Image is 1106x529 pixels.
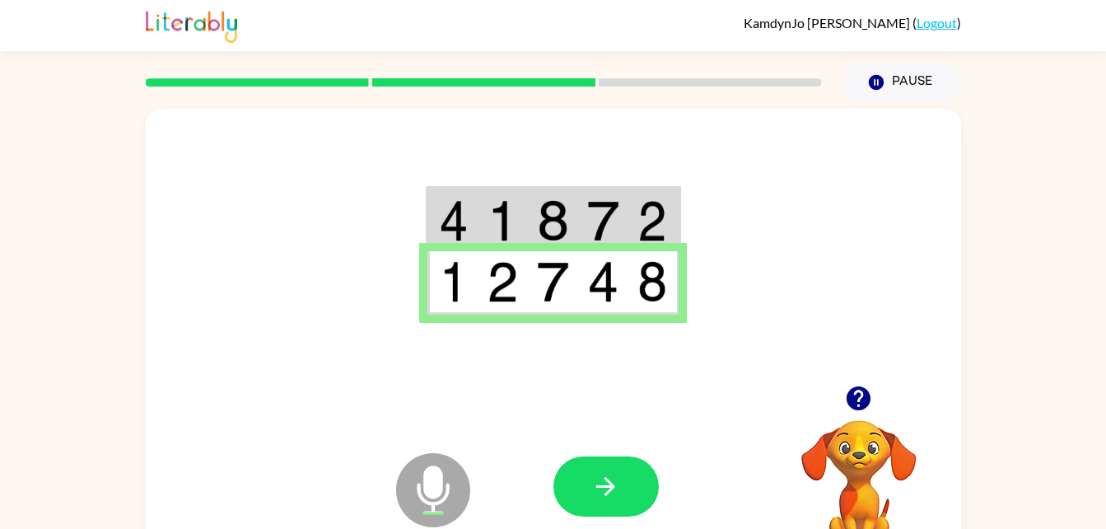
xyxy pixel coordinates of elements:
img: 1 [487,200,518,241]
div: ( ) [744,15,961,30]
a: Logout [917,15,957,30]
img: 2 [487,261,518,302]
span: KamdynJo [PERSON_NAME] [744,15,912,30]
img: 2 [637,200,667,241]
img: 8 [537,200,568,241]
img: 4 [439,200,469,241]
img: 4 [587,261,618,302]
img: 8 [637,261,667,302]
img: 7 [587,200,618,241]
img: Literably [146,7,237,43]
img: 1 [439,261,469,302]
button: Pause [842,63,961,101]
img: 7 [537,261,568,302]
